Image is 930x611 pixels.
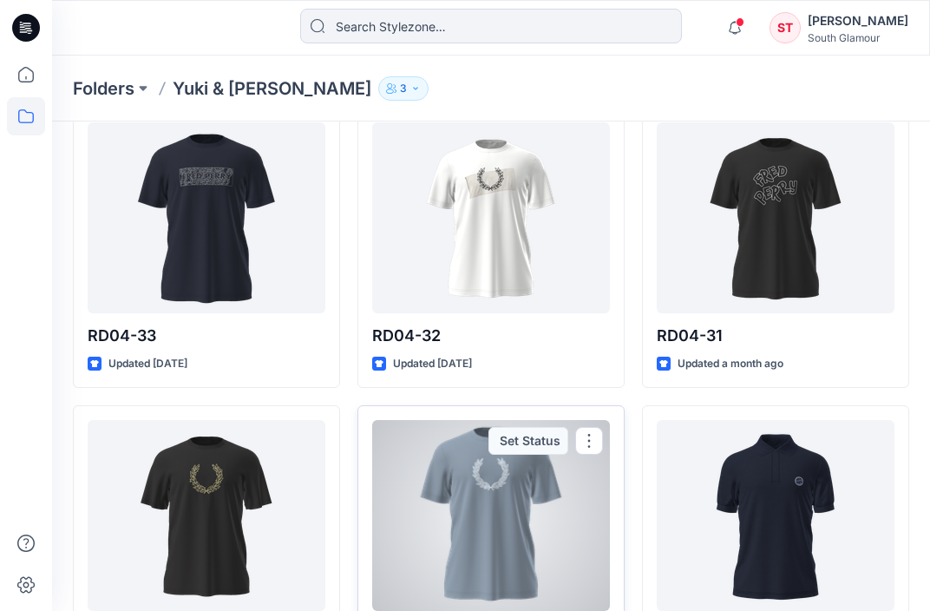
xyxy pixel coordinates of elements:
a: RD04-31 [657,122,894,313]
div: [PERSON_NAME] [808,10,908,31]
input: Search Stylezone… [300,9,682,43]
a: RD04-32 [372,122,610,313]
p: RD04-33 [88,324,325,348]
a: FP04-30 [88,420,325,611]
p: Yuki & [PERSON_NAME] [173,76,371,101]
a: RD04-33 [88,122,325,313]
p: 3 [400,79,407,98]
button: 3 [378,76,429,101]
p: RD04-32 [372,324,610,348]
p: Updated [DATE] [108,355,187,373]
a: RD04-26 [657,420,894,611]
a: Folders [73,76,134,101]
p: Updated a month ago [678,355,783,373]
a: RD04-27 [372,420,610,611]
div: ST [770,12,801,43]
p: Updated [DATE] [393,355,472,373]
div: South Glamour [808,31,908,44]
p: RD04-31 [657,324,894,348]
